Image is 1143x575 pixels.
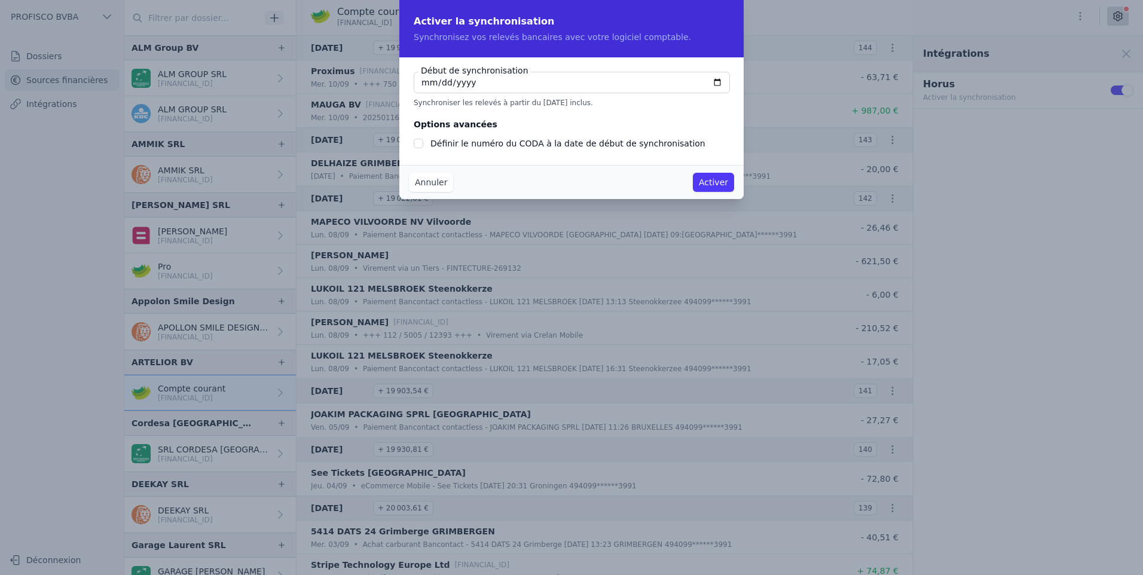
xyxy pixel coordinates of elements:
[693,173,734,192] button: Activer
[414,31,729,43] p: Synchronisez vos relevés bancaires avec votre logiciel comptable.
[414,14,729,29] h2: Activer la synchronisation
[409,173,453,192] button: Annuler
[414,117,497,131] legend: Options avancées
[418,65,531,77] label: Début de synchronisation
[430,139,705,148] label: Définir le numéro du CODA à la date de début de synchronisation
[414,98,729,108] p: Synchroniser les relevés à partir du [DATE] inclus.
